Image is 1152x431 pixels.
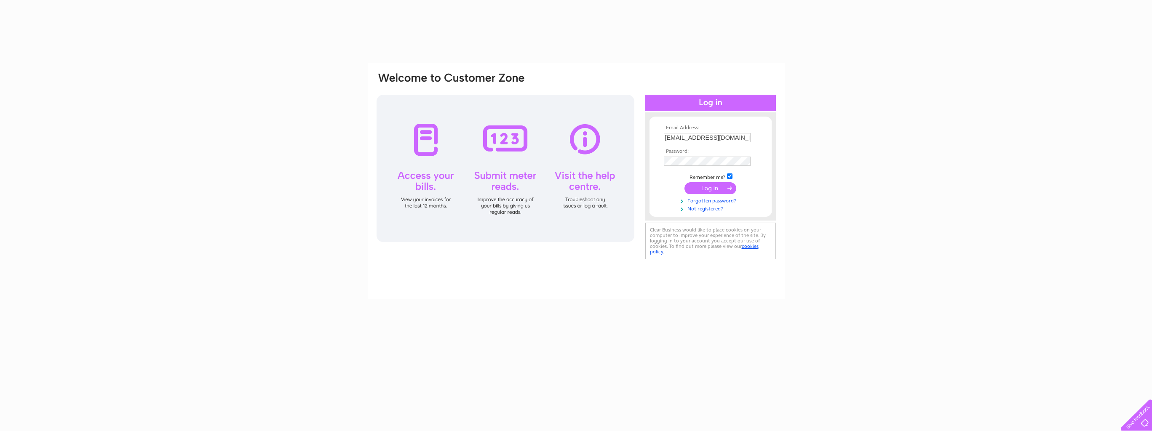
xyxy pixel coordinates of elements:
input: Submit [684,182,736,194]
a: Not registered? [664,204,759,212]
th: Password: [662,149,759,154]
td: Remember me? [662,172,759,181]
a: Forgotten password? [664,196,759,204]
a: cookies policy [650,243,759,255]
th: Email Address: [662,125,759,131]
div: Clear Business would like to place cookies on your computer to improve your experience of the sit... [645,223,776,259]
